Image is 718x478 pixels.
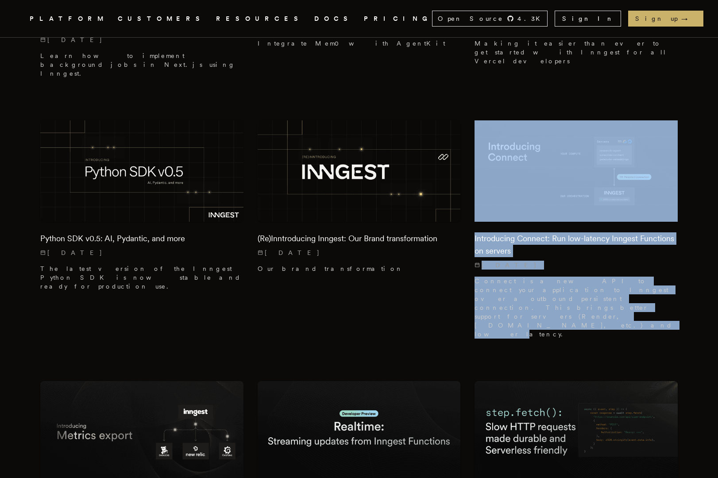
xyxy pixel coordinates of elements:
a: Featured image for (Re)Inntroducing Inngest: Our Brand transformation blog post(Re)Inntroducing I... [258,120,461,280]
button: PLATFORM [30,13,107,24]
p: Learn how to implement background jobs in Next.js using Inngest. [40,51,243,78]
span: 4.3 K [517,14,545,23]
p: [DATE] [258,248,461,257]
p: [DATE] [40,35,243,44]
p: Connect is a new API to connect your application to Inngest over a outbound persistent connection... [475,277,678,339]
img: Featured image for Python SDK v0.5: AI, Pydantic, and more blog post [40,120,243,222]
h2: (Re)Inntroducing Inngest: Our Brand transformation [258,232,461,245]
a: Featured image for Python SDK v0.5: AI, Pydantic, and more blog postPython SDK v0.5: AI, Pydantic... [40,120,243,298]
a: DOCS [314,13,353,24]
span: Open Source [438,14,503,23]
p: The latest version of the Inngest Python SDK is now stable and ready for production use. [40,264,243,291]
p: [DATE] [475,261,678,270]
p: [DATE] [40,248,243,257]
p: Integrate Mem0 with AgentKit [258,39,461,48]
a: CUSTOMERS [118,13,205,24]
a: Sign up [628,11,703,27]
img: Featured image for (Re)Inntroducing Inngest: Our Brand transformation blog post [258,120,461,222]
span: → [681,14,696,23]
a: PRICING [364,13,432,24]
p: Our brand transformation [258,264,461,273]
p: Making it easier than ever to get started with Inngest for all Vercel developers [475,39,678,66]
button: RESOURCES [216,13,304,24]
a: Featured image for Introducing Connect: Run low-latency Inngest Functions on servers blog postInt... [475,120,678,346]
h2: Introducing Connect: Run low-latency Inngest Functions on servers [475,232,678,257]
a: Sign In [555,11,621,27]
h2: Python SDK v0.5: AI, Pydantic, and more [40,232,243,245]
img: Featured image for Introducing Connect: Run low-latency Inngest Functions on servers blog post [475,120,678,222]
